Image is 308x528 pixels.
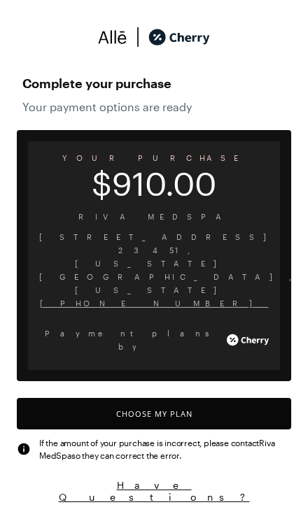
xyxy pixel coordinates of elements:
img: svg%3e [98,27,127,48]
span: If the amount of your purchase is incorrect, please contact Riva MedSpa so they can correct the e... [39,436,291,462]
img: svg%3e [17,442,31,456]
img: cherry_white_logo-JPerc-yG.svg [227,329,269,350]
span: Riva MedSpa [39,210,269,223]
span: Payment plans by [39,327,224,353]
span: YOUR PURCHASE [28,148,280,167]
img: svg%3e [127,27,148,48]
button: Choose My Plan [17,398,291,429]
span: $910.00 [28,174,280,193]
span: Your payment options are ready [22,100,286,113]
button: Have Questions? [17,478,291,504]
span: Complete your purchase [22,72,286,94]
img: cherry_black_logo-DrOE_MJI.svg [148,27,210,48]
span: [PHONE_NUMBER] [39,297,269,310]
span: [STREET_ADDRESS] 23451 , [US_STATE][GEOGRAPHIC_DATA] , [US_STATE] [39,230,269,297]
